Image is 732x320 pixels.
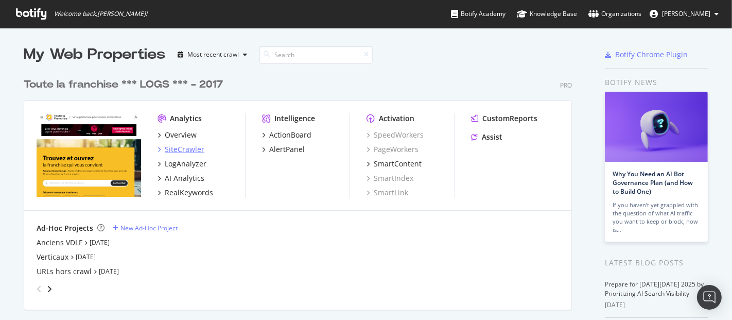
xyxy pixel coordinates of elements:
a: ActionBoard [262,130,311,140]
a: Why You Need an AI Bot Governance Plan (and How to Build One) [613,170,693,196]
div: angle-right [46,284,53,294]
a: LogAnalyzer [158,159,206,169]
div: Ad-Hoc Projects [37,223,93,233]
div: Activation [379,113,414,124]
a: Overview [158,130,197,140]
div: SmartContent [374,159,422,169]
div: Overview [165,130,197,140]
input: Search [259,46,373,64]
div: LogAnalyzer [165,159,206,169]
div: Pro [560,81,572,90]
span: Gwendoline Barreau [662,9,710,18]
div: Organizations [588,9,641,19]
a: New Ad-Hoc Project [113,224,178,232]
a: PageWorkers [367,144,419,155]
div: AI Analytics [165,173,204,183]
div: Intelligence [274,113,315,124]
div: Knowledge Base [517,9,577,19]
a: RealKeywords [158,188,213,198]
div: Toute la franchise *** LOGS *** - 2017 [24,77,223,92]
a: Anciens VDLF [37,238,82,248]
div: New Ad-Hoc Project [120,224,178,232]
a: SmartLink [367,188,408,198]
div: ActionBoard [269,130,311,140]
a: SpeedWorkers [367,130,424,140]
div: Assist [482,132,502,142]
a: [DATE] [90,238,110,247]
div: Botify Academy [451,9,506,19]
div: Botify Chrome Plugin [615,49,688,60]
a: SmartIndex [367,173,413,183]
a: AI Analytics [158,173,204,183]
img: Why You Need an AI Bot Governance Plan (and How to Build One) [605,92,708,162]
span: Welcome back, [PERSON_NAME] ! [54,10,147,18]
div: Most recent crawl [187,52,239,58]
button: Most recent crawl [173,46,251,63]
div: Open Intercom Messenger [697,285,722,310]
div: Botify news [605,77,708,88]
div: angle-left [32,281,46,297]
a: CustomReports [471,113,537,124]
a: [DATE] [99,267,119,276]
a: SiteCrawler [158,144,204,155]
button: [PERSON_NAME] [641,6,727,22]
a: Verticaux [37,252,68,262]
a: SmartContent [367,159,422,169]
a: Toute la franchise *** LOGS *** - 2017 [24,77,227,92]
div: AlertPanel [269,144,305,155]
div: Analytics [170,113,202,124]
div: If you haven’t yet grappled with the question of what AI traffic you want to keep or block, now is… [613,201,700,234]
a: URLs hors crawl [37,266,92,277]
a: Prepare for [DATE][DATE] 2025 by Prioritizing AI Search Visibility [605,280,704,298]
img: toute-la-franchise.com [37,113,141,197]
a: AlertPanel [262,144,305,155]
a: [DATE] [76,252,96,261]
div: My Web Properties [24,44,165,65]
div: [DATE] [605,300,708,310]
div: CustomReports [482,113,537,124]
a: Assist [471,132,502,142]
a: Botify Chrome Plugin [605,49,688,60]
div: SiteCrawler [165,144,204,155]
div: RealKeywords [165,188,213,198]
div: Latest Blog Posts [605,257,708,268]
